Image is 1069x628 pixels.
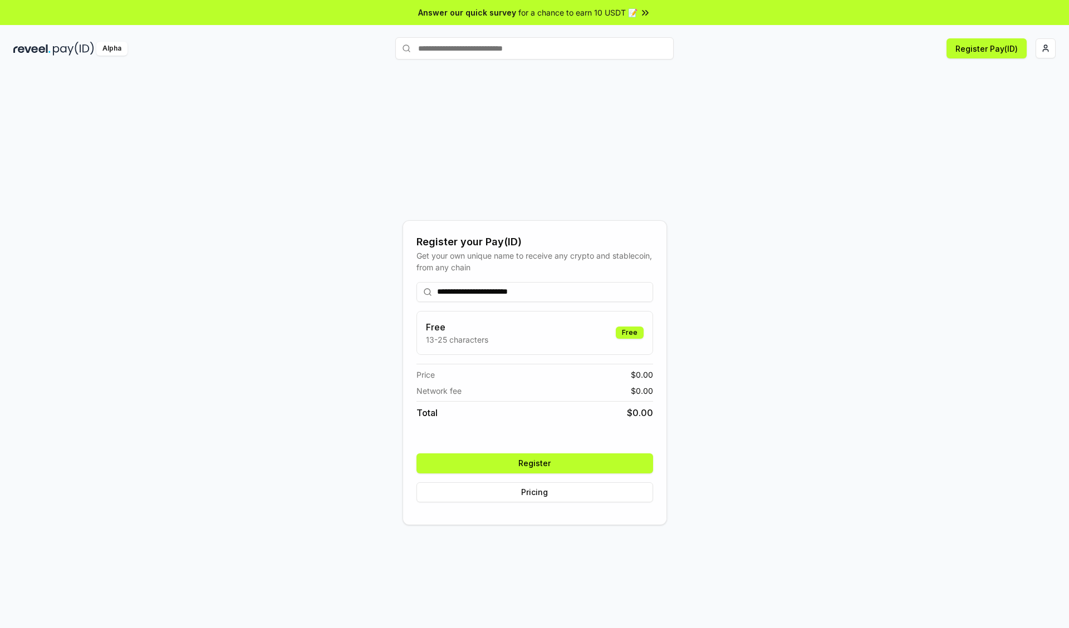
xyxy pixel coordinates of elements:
[631,369,653,380] span: $ 0.00
[418,7,516,18] span: Answer our quick survey
[416,369,435,380] span: Price
[426,334,488,345] p: 13-25 characters
[947,38,1027,58] button: Register Pay(ID)
[631,385,653,397] span: $ 0.00
[96,42,128,56] div: Alpha
[416,250,653,273] div: Get your own unique name to receive any crypto and stablecoin, from any chain
[616,327,644,339] div: Free
[627,406,653,419] span: $ 0.00
[416,234,653,250] div: Register your Pay(ID)
[416,453,653,473] button: Register
[416,385,462,397] span: Network fee
[53,42,94,56] img: pay_id
[416,406,438,419] span: Total
[426,320,488,334] h3: Free
[13,42,51,56] img: reveel_dark
[518,7,638,18] span: for a chance to earn 10 USDT 📝
[416,482,653,502] button: Pricing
